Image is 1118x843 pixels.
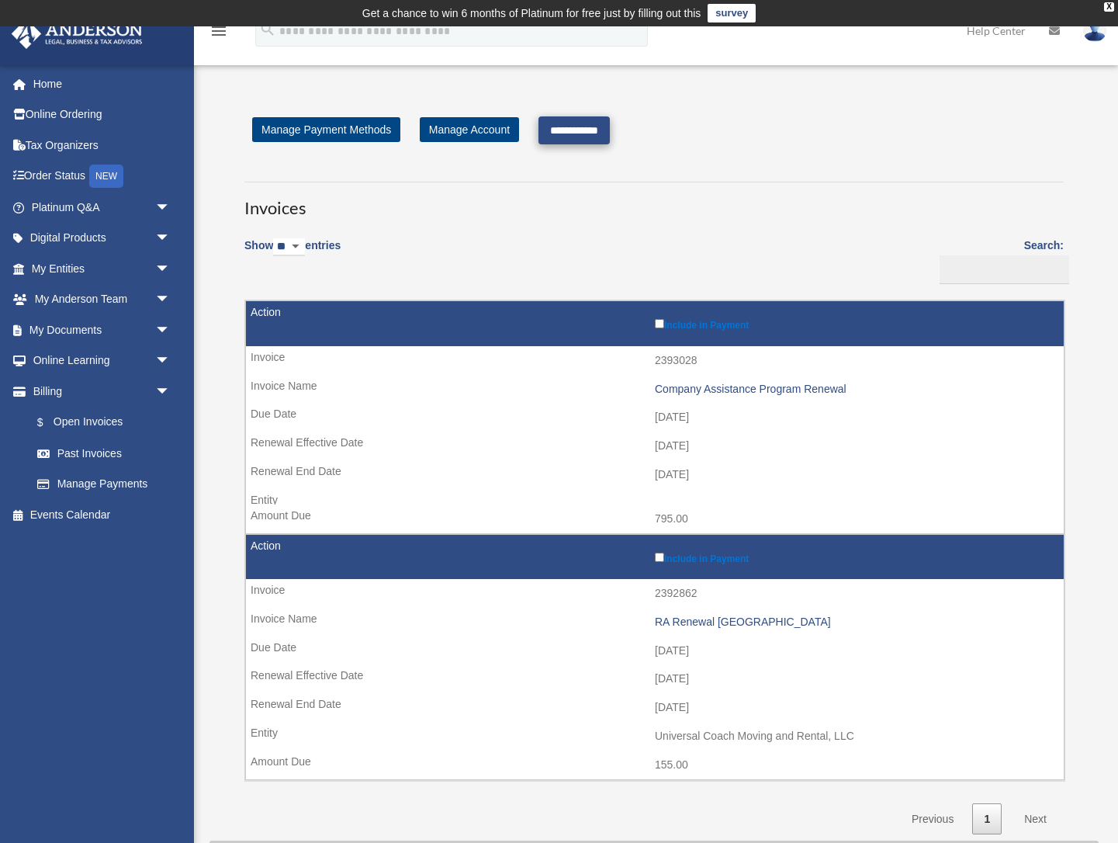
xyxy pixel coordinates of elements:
td: [DATE] [246,403,1064,432]
td: Universal Coach Moving and Rental, LLC [246,722,1064,751]
span: arrow_drop_down [155,376,186,408]
img: User Pic [1083,19,1106,42]
a: My Anderson Teamarrow_drop_down [11,284,194,315]
td: 2392862 [246,579,1064,609]
td: [DATE] [246,637,1064,666]
td: 2393028 [246,346,1064,376]
td: [DATE] [246,460,1064,490]
a: Order StatusNEW [11,161,194,193]
td: 155.00 [246,751,1064,780]
i: search [259,21,276,38]
div: close [1104,2,1114,12]
a: Manage Account [420,117,519,142]
a: menu [209,27,228,40]
h3: Invoices [244,182,1064,220]
img: Anderson Advisors Platinum Portal [7,19,147,49]
a: Past Invoices [22,438,186,469]
div: Get a chance to win 6 months of Platinum for free just by filling out this [362,4,701,23]
a: Home [11,68,194,99]
span: arrow_drop_down [155,345,186,377]
div: RA Renewal [GEOGRAPHIC_DATA] [655,616,1056,629]
span: $ [46,413,54,432]
a: Manage Payment Methods [252,117,400,142]
select: Showentries [273,238,305,256]
span: arrow_drop_down [155,314,186,346]
label: Search: [934,236,1064,284]
a: survey [708,4,756,23]
span: arrow_drop_down [155,223,186,255]
td: [DATE] [246,664,1064,694]
div: NEW [89,165,123,188]
a: Manage Payments [22,469,186,500]
a: Previous [900,803,965,835]
label: Show entries [244,236,341,272]
span: arrow_drop_down [155,284,186,316]
i: menu [209,22,228,40]
td: [DATE] [246,693,1064,723]
a: Platinum Q&Aarrow_drop_down [11,192,194,223]
input: Include in Payment [655,553,664,562]
a: Digital Productsarrow_drop_down [11,223,194,254]
input: Search: [940,255,1069,285]
a: My Documentsarrow_drop_down [11,314,194,345]
label: Include in Payment [655,550,1056,564]
span: arrow_drop_down [155,192,186,224]
a: Online Ordering [11,99,194,130]
div: Company Assistance Program Renewal [655,383,1056,396]
a: Billingarrow_drop_down [11,376,186,407]
input: Include in Payment [655,319,664,328]
a: Events Calendar [11,499,194,530]
td: [DATE] [246,432,1064,461]
td: 795.00 [246,505,1064,534]
a: Tax Organizers [11,130,194,161]
label: Include in Payment [655,316,1056,331]
a: Online Learningarrow_drop_down [11,345,194,376]
a: My Entitiesarrow_drop_down [11,253,194,284]
span: arrow_drop_down [155,253,186,285]
a: $Open Invoices [22,407,178,439]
